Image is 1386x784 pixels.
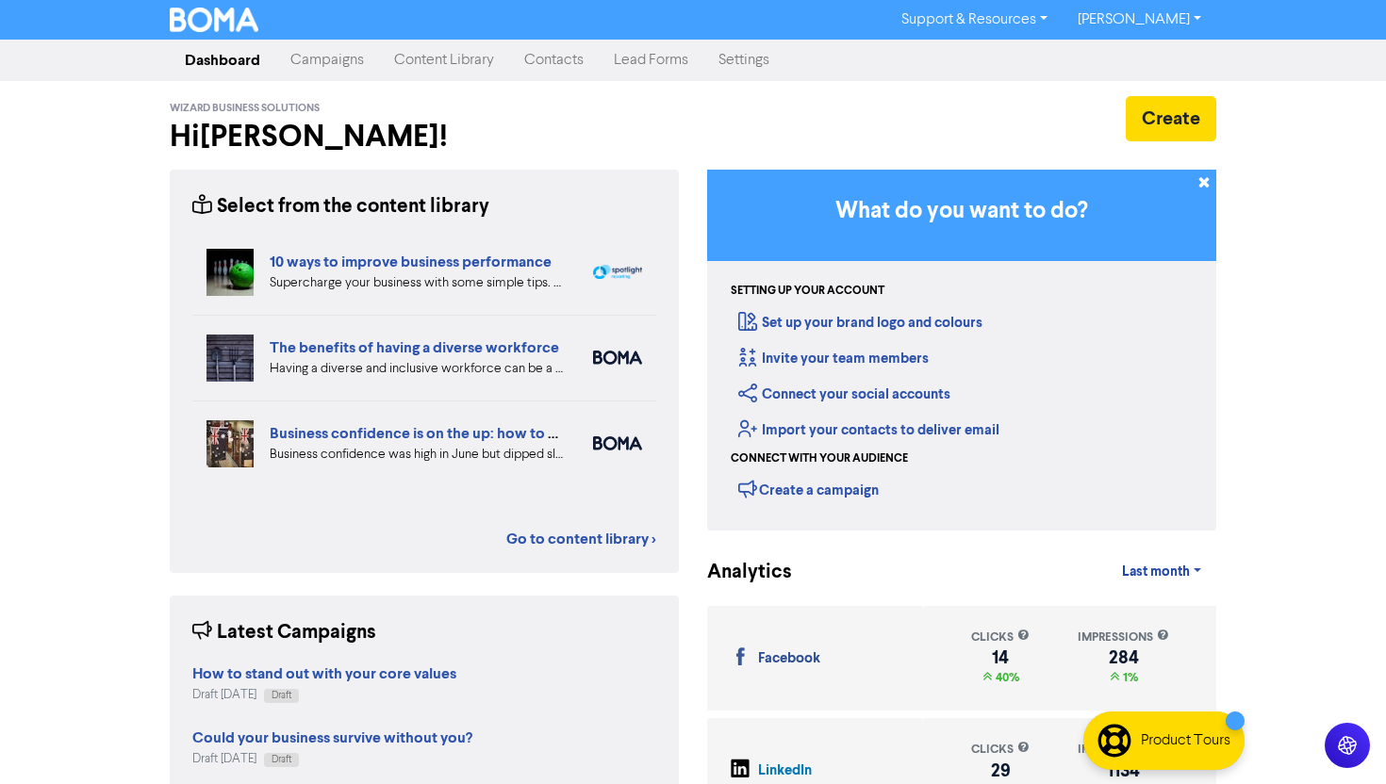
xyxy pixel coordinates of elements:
[272,691,291,700] span: Draft
[270,424,741,443] a: Business confidence is on the up: how to overcome the big challenges
[738,475,879,503] div: Create a campaign
[192,728,472,747] strong: Could your business survive without you?
[506,528,656,550] a: Go to content library >
[192,664,456,683] strong: How to stand out with your core values
[270,359,565,379] div: Having a diverse and inclusive workforce can be a major boost for your business. We list four of ...
[1063,5,1216,35] a: [PERSON_NAME]
[1078,650,1169,665] div: 284
[703,41,784,79] a: Settings
[707,558,768,587] div: Analytics
[1122,563,1190,580] span: Last month
[270,253,552,271] a: 10 ways to improve business performance
[192,667,456,682] a: How to stand out with your core values
[192,750,472,768] div: Draft [DATE]
[738,421,999,439] a: Import your contacts to deliver email
[886,5,1063,35] a: Support & Resources
[170,8,258,32] img: BOMA Logo
[192,686,456,704] div: Draft [DATE]
[270,338,559,357] a: The benefits of having a diverse workforce
[275,41,379,79] a: Campaigns
[192,731,472,746] a: Could your business survive without you?
[707,170,1216,531] div: Getting Started in BOMA
[971,650,1030,665] div: 14
[971,629,1030,646] div: clicks
[593,351,642,365] img: boma
[599,41,703,79] a: Lead Forms
[192,618,376,647] div: Latest Campaigns
[272,755,291,764] span: Draft
[1078,741,1169,759] div: impressions
[593,436,642,450] img: boma
[1119,670,1138,685] span: 1%
[170,102,320,115] span: Wizard Business Solutions
[170,41,275,79] a: Dashboard
[758,648,820,670] div: Facebook
[270,273,565,293] div: Supercharge your business with some simple tips. Eliminate distractions & bad customers, get a pl...
[971,741,1030,759] div: clicks
[971,763,1030,778] div: 29
[735,198,1188,225] h3: What do you want to do?
[379,41,509,79] a: Content Library
[1078,763,1169,778] div: 1134
[509,41,599,79] a: Contacts
[731,283,884,300] div: Setting up your account
[992,670,1019,685] span: 40%
[738,385,950,403] a: Connect your social accounts
[1078,629,1169,646] div: impressions
[1107,553,1216,591] a: Last month
[731,450,908,467] div: Connect with your audience
[1126,96,1216,141] button: Create
[170,119,679,155] h2: Hi [PERSON_NAME] !
[758,760,812,782] div: LinkedIn
[192,192,489,221] div: Select from the content library
[738,314,982,332] a: Set up your brand logo and colours
[270,445,565,465] div: Business confidence was high in June but dipped slightly in August in the latest SMB Business Ins...
[593,265,642,280] img: spotlight
[738,350,929,367] a: Invite your team members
